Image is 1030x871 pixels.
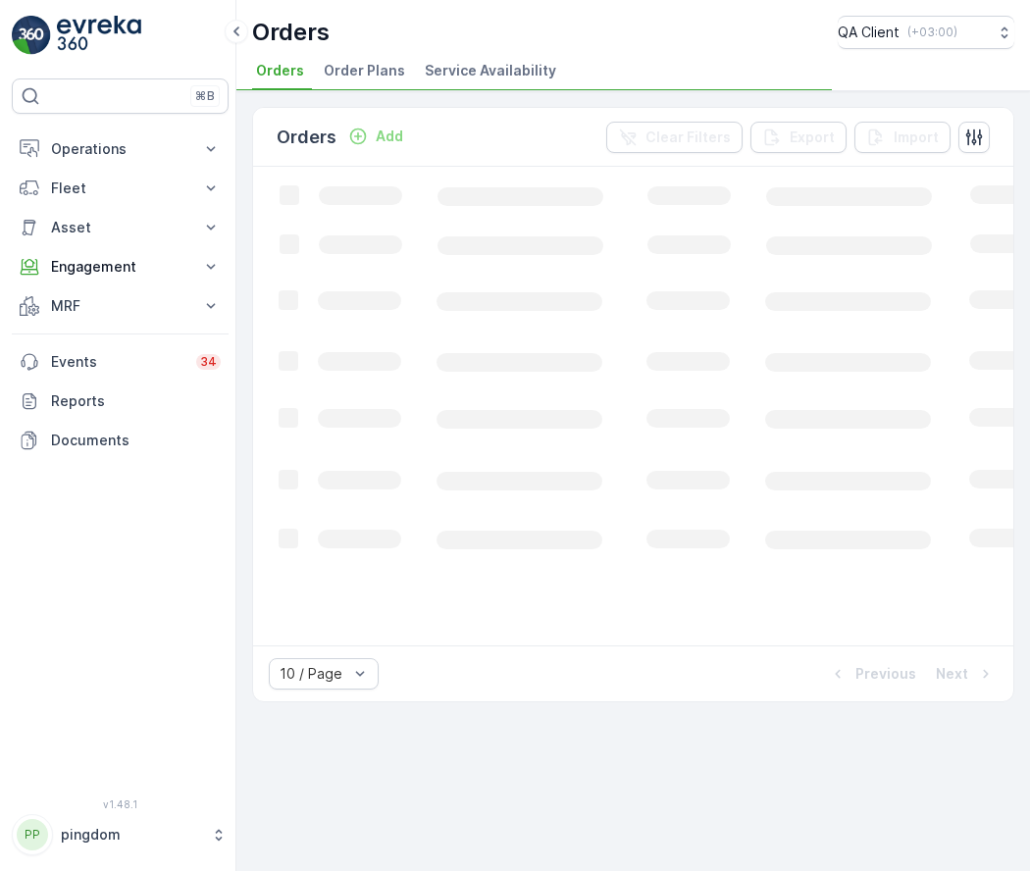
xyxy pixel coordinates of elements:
[12,814,229,855] button: PPpingdom
[12,382,229,421] a: Reports
[12,342,229,382] a: Events34
[12,16,51,55] img: logo
[12,421,229,460] a: Documents
[12,286,229,326] button: MRF
[838,23,900,42] p: QA Client
[12,798,229,810] span: v 1.48.1
[51,179,189,198] p: Fleet
[826,662,918,686] button: Previous
[645,128,731,147] p: Clear Filters
[61,825,201,845] p: pingdom
[790,128,835,147] p: Export
[12,208,229,247] button: Asset
[51,352,184,372] p: Events
[324,61,405,80] span: Order Plans
[51,257,189,277] p: Engagement
[200,354,217,370] p: 34
[51,296,189,316] p: MRF
[606,122,743,153] button: Clear Filters
[12,247,229,286] button: Engagement
[376,127,403,146] p: Add
[907,25,957,40] p: ( +03:00 )
[252,17,330,48] p: Orders
[51,218,189,237] p: Asset
[51,139,189,159] p: Operations
[854,122,951,153] button: Import
[936,664,968,684] p: Next
[340,125,411,148] button: Add
[277,124,336,151] p: Orders
[934,662,998,686] button: Next
[855,664,916,684] p: Previous
[12,129,229,169] button: Operations
[12,169,229,208] button: Fleet
[17,819,48,850] div: PP
[51,431,221,450] p: Documents
[51,391,221,411] p: Reports
[425,61,556,80] span: Service Availability
[256,61,304,80] span: Orders
[750,122,847,153] button: Export
[894,128,939,147] p: Import
[195,88,215,104] p: ⌘B
[838,16,1014,49] button: QA Client(+03:00)
[57,16,141,55] img: logo_light-DOdMpM7g.png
